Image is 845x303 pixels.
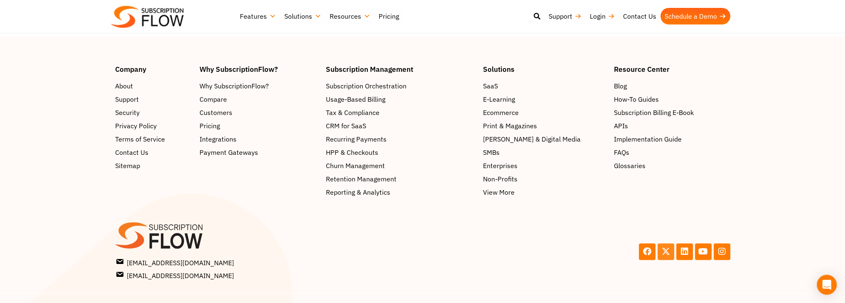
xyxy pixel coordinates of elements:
[236,8,280,24] a: Features
[613,161,730,171] a: Glossaries
[200,108,232,117] span: Customers
[117,257,234,268] span: [EMAIL_ADDRESS][DOMAIN_NAME]
[326,174,397,184] span: Retention Management
[200,66,318,73] h4: Why SubscriptionFlow?
[613,121,628,131] span: APIs
[117,270,420,281] a: [EMAIL_ADDRESS][DOMAIN_NAME]
[326,94,385,104] span: Usage-Based Billing
[115,134,165,144] span: Terms of Service
[200,108,318,117] a: Customers
[115,147,148,157] span: Contact Us
[326,66,475,73] h4: Subscription Management
[200,134,237,144] span: Integrations
[483,81,605,91] a: SaaS
[483,187,514,197] span: View More
[613,94,730,104] a: How-To Guides
[613,108,730,117] a: Subscription Billing E-Book
[200,121,220,131] span: Pricing
[483,174,605,184] a: Non-Profits
[200,147,318,157] a: Payment Gateways
[613,147,629,157] span: FAQs
[619,8,660,24] a: Contact Us
[115,81,192,91] a: About
[483,108,518,117] span: Ecommerce
[613,81,626,91] span: Blog
[483,147,605,157] a: SMBs
[483,147,499,157] span: SMBs
[326,161,385,171] span: Churn Management
[483,121,605,131] a: Print & Magazines
[200,81,318,91] a: Why SubscriptionFlow?
[200,94,227,104] span: Compare
[200,147,258,157] span: Payment Gateways
[200,94,318,104] a: Compare
[325,8,374,24] a: Resources
[483,161,517,171] span: Enterprises
[483,81,498,91] span: SaaS
[115,134,192,144] a: Terms of Service
[117,270,234,281] span: [EMAIL_ADDRESS][DOMAIN_NAME]
[544,8,586,24] a: Support
[326,147,475,157] a: HPP & Checkouts
[115,108,140,117] span: Security
[613,94,658,104] span: How-To Guides
[326,161,475,171] a: Churn Management
[326,108,475,117] a: Tax & Compliance
[613,134,681,144] span: Implementation Guide
[200,121,318,131] a: Pricing
[117,257,420,268] a: [EMAIL_ADDRESS][DOMAIN_NAME]
[483,108,605,117] a: Ecommerce
[326,134,475,144] a: Recurring Payments
[483,187,605,197] a: View More
[115,66,192,73] h4: Company
[115,147,192,157] a: Contact Us
[613,66,730,73] h4: Resource Center
[817,275,837,295] div: Open Intercom Messenger
[326,121,366,131] span: CRM for SaaS
[326,134,387,144] span: Recurring Payments
[115,94,139,104] span: Support
[613,147,730,157] a: FAQs
[326,187,390,197] span: Reporting & Analytics
[613,121,730,131] a: APIs
[111,6,184,28] img: Subscriptionflow
[326,94,475,104] a: Usage-Based Billing
[326,121,475,131] a: CRM for SaaS
[483,121,537,131] span: Print & Magazines
[613,134,730,144] a: Implementation Guide
[326,147,378,157] span: HPP & Checkouts
[326,187,475,197] a: Reporting & Analytics
[660,8,730,24] a: Schedule a Demo
[613,161,645,171] span: Glossaries
[613,81,730,91] a: Blog
[613,108,693,117] span: Subscription Billing E-Book
[483,134,580,144] span: [PERSON_NAME] & Digital Media
[483,94,515,104] span: E-Learning
[115,161,192,171] a: Sitemap
[483,66,605,73] h4: Solutions
[115,121,192,131] a: Privacy Policy
[115,108,192,117] a: Security
[115,222,202,249] img: SF-logo
[483,174,517,184] span: Non-Profits
[200,81,269,91] span: Why SubscriptionFlow?
[374,8,403,24] a: Pricing
[115,94,192,104] a: Support
[326,174,475,184] a: Retention Management
[200,134,318,144] a: Integrations
[326,108,379,117] span: Tax & Compliance
[326,81,406,91] span: Subscription Orchestration
[115,161,140,171] span: Sitemap
[483,134,605,144] a: [PERSON_NAME] & Digital Media
[586,8,619,24] a: Login
[280,8,325,24] a: Solutions
[115,121,157,131] span: Privacy Policy
[115,81,133,91] span: About
[326,81,475,91] a: Subscription Orchestration
[483,94,605,104] a: E-Learning
[483,161,605,171] a: Enterprises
